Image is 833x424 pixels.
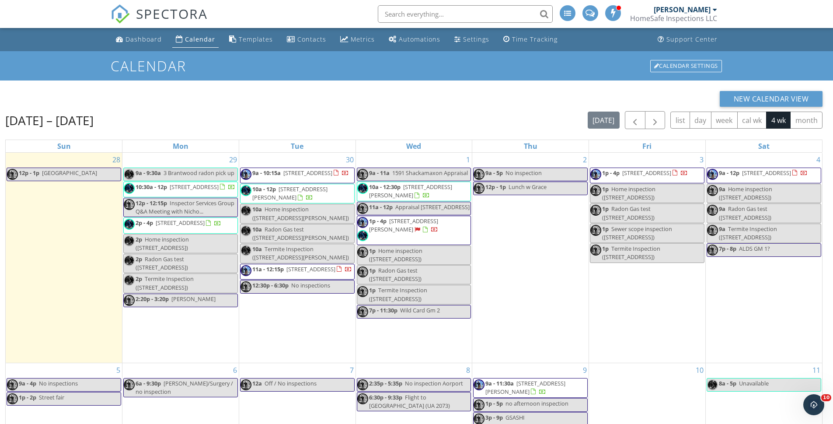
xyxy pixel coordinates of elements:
button: New Calendar View [720,91,823,107]
button: [DATE] [588,112,620,129]
span: Radon Gas test ([STREET_ADDRESS]) [136,255,188,271]
img: img_0368.jpeg [240,205,251,216]
a: 9a - 10:15a [STREET_ADDRESS] [240,168,355,183]
span: 1p [369,266,376,274]
img: img_9122.jpeg [707,225,718,236]
a: 1p - 4p [STREET_ADDRESS][PERSON_NAME] [357,216,471,245]
span: 8a - 5p [719,379,736,387]
img: img_0368.jpeg [124,219,135,230]
span: [PERSON_NAME]/Surgery / no inspection [136,379,233,396]
span: 6a - 9:30p [136,379,161,387]
span: Termite Inspection ([STREET_ADDRESS]) [136,275,194,291]
img: img_9122.jpeg [357,217,368,228]
img: img_9122.jpeg [357,203,368,214]
a: 11a - 12:15p [STREET_ADDRESS] [240,264,355,280]
img: img_9122.jpeg [474,399,484,410]
td: Go to October 4, 2025 [705,153,822,363]
a: 10a - 12:30p [STREET_ADDRESS][PERSON_NAME] [357,182,471,201]
span: Wild Card Gm 2 [400,306,440,314]
span: [STREET_ADDRESS] [156,219,205,227]
img: The Best Home Inspection Software - Spectora [111,4,130,24]
a: 10a - 12p [STREET_ADDRESS][PERSON_NAME] [240,184,355,203]
a: 9a - 12p [STREET_ADDRESS] [707,168,821,183]
a: Wednesday [404,140,423,152]
a: 10a - 12p [STREET_ADDRESS][PERSON_NAME] [252,185,328,201]
a: Go to October 1, 2025 [464,153,472,167]
a: Sunday [56,140,73,152]
span: ALDS GM 1? [739,245,770,252]
span: 12p - 1p [485,183,506,191]
span: Appraisal [STREET_ADDRESS] [395,203,470,211]
span: [STREET_ADDRESS][PERSON_NAME] [252,185,328,201]
span: 9a [719,225,725,233]
button: cal wk [737,112,767,129]
span: 2p [136,235,142,243]
span: [STREET_ADDRESS] [286,265,335,273]
span: 9a - 12p [719,169,739,177]
img: img_9122.jpeg [357,286,368,297]
a: Go to October 5, 2025 [115,363,122,377]
span: Flight to [GEOGRAPHIC_DATA] (UA 2073) [369,393,450,410]
a: Go to September 29, 2025 [227,153,239,167]
td: Go to September 29, 2025 [122,153,239,363]
span: No inspection Aorport [405,379,463,387]
h1: Calendar [111,58,723,74]
img: img_9122.jpeg [124,379,135,390]
span: Home inspection ([STREET_ADDRESS]) [602,185,655,201]
span: Home inspection ([STREET_ADDRESS]) [136,235,189,252]
span: 10a [252,205,262,213]
a: Go to October 6, 2025 [231,363,239,377]
img: img_9122.jpeg [590,169,601,180]
span: 3 Brantwood radon pick up [164,169,234,177]
img: img_0368.jpeg [707,379,718,390]
a: Support Center [654,32,721,48]
span: 9a - 11:30a [485,379,514,387]
span: 1p - 5p [485,399,503,407]
a: 9a - 11:30a [STREET_ADDRESS][PERSON_NAME] [473,378,588,398]
span: 10a - 12:30p [369,183,401,191]
span: 2:35p - 5:35p [369,379,402,387]
img: img_9122.jpeg [590,225,601,236]
button: Next [645,111,666,129]
span: [PERSON_NAME] [171,295,216,303]
h2: [DATE] – [DATE] [5,112,94,129]
img: img_9122.jpeg [707,205,718,216]
span: [GEOGRAPHIC_DATA] [42,169,97,177]
span: 7p - 8p [719,245,736,252]
a: Friday [641,140,653,152]
span: Home inspection ([STREET_ADDRESS]) [369,247,422,263]
a: Settings [451,32,493,48]
a: Go to October 10, 2025 [694,363,705,377]
a: Templates [226,32,276,48]
span: 3p - 9p [485,413,503,421]
span: 9a - 10:15a [252,169,281,177]
div: Automations [399,35,440,43]
span: [STREET_ADDRESS][PERSON_NAME] [369,183,452,199]
span: Radon Gas test ([STREET_ADDRESS]) [719,205,771,221]
img: img_0368.jpeg [124,235,135,246]
span: Sewer scope inspection ([STREET_ADDRESS]) [602,225,672,241]
div: Calendar Settings [650,60,722,72]
span: 7p - 11:30p [369,306,397,314]
span: no afternoon inspection [505,399,568,407]
a: 10:30a - 12p [STREET_ADDRESS] [136,183,235,191]
div: [PERSON_NAME] [654,5,711,14]
span: No inspections [39,379,78,387]
span: Off / No inspections [265,379,317,387]
img: img_9122.jpeg [707,245,718,256]
a: 1p - 4p [STREET_ADDRESS][PERSON_NAME] [369,217,438,233]
span: 2p [136,275,142,283]
a: Calendar Settings [649,59,723,73]
div: Metrics [351,35,375,43]
a: Saturday [756,140,771,152]
span: Radon Gas test ([STREET_ADDRESS][PERSON_NAME]) [252,225,349,242]
a: 2p - 4p [STREET_ADDRESS] [123,217,238,233]
span: 1p - 2p [19,393,36,401]
a: Calendar [172,32,219,48]
span: 10 [821,394,831,401]
span: [STREET_ADDRESS][PERSON_NAME] [369,217,438,233]
img: img_9122.jpeg [240,265,251,276]
span: [STREET_ADDRESS][PERSON_NAME] [485,379,565,396]
span: 1p [602,245,609,252]
span: 10:30a - 12p [136,183,167,191]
